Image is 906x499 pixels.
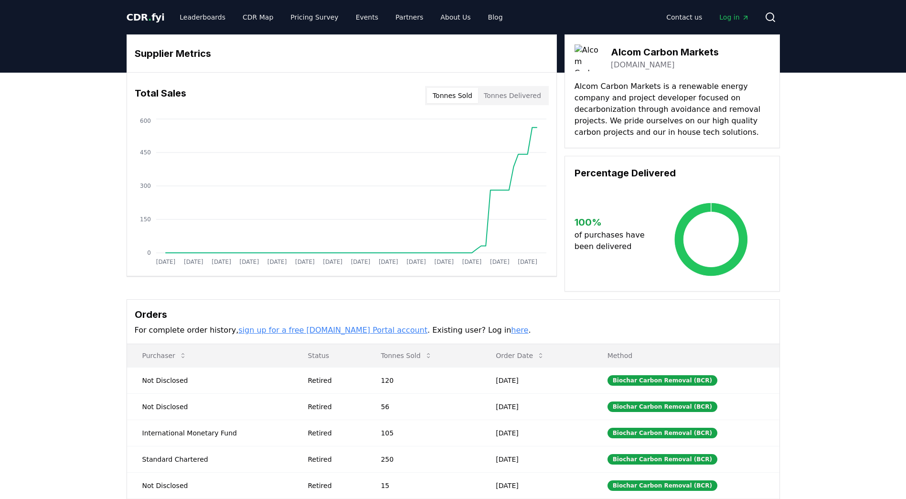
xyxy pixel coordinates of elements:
td: [DATE] [480,393,592,420]
h3: Supplier Metrics [135,46,549,61]
td: [DATE] [480,367,592,393]
div: Biochar Carbon Removal (BCR) [608,428,717,438]
button: Tonnes Sold [427,88,478,103]
button: Tonnes Delivered [478,88,547,103]
nav: Main [172,9,510,26]
tspan: [DATE] [239,259,259,265]
a: sign up for a free [DOMAIN_NAME] Portal account [238,325,427,335]
h3: Total Sales [135,86,186,105]
a: Pricing Survey [283,9,346,26]
tspan: [DATE] [267,259,287,265]
div: Retired [308,376,358,385]
a: Blog [480,9,511,26]
tspan: 150 [140,216,151,223]
tspan: [DATE] [295,259,315,265]
a: Leaderboards [172,9,233,26]
p: Alcom Carbon Markets is a renewable energy company and project developer focused on decarbonizati... [575,81,770,138]
tspan: [DATE] [156,259,175,265]
div: Retired [308,402,358,412]
a: Contact us [659,9,710,26]
td: Standard Chartered [127,446,293,472]
tspan: 0 [147,249,151,256]
span: CDR fyi [127,11,165,23]
tspan: [DATE] [351,259,370,265]
td: International Monetary Fund [127,420,293,446]
h3: Percentage Delivered [575,166,770,180]
tspan: [DATE] [323,259,342,265]
td: 250 [365,446,480,472]
td: 105 [365,420,480,446]
h3: 100 % [575,215,652,229]
p: Method [600,351,772,360]
tspan: 600 [140,118,151,124]
tspan: 300 [140,183,151,189]
a: About Us [433,9,478,26]
td: Not Disclosed [127,472,293,499]
tspan: 450 [140,149,151,156]
td: [DATE] [480,472,592,499]
td: 15 [365,472,480,499]
td: Not Disclosed [127,393,293,420]
p: For complete order history, . Existing user? Log in . [135,325,772,336]
button: Tonnes Sold [373,346,439,365]
button: Purchaser [135,346,194,365]
tspan: [DATE] [406,259,426,265]
td: [DATE] [480,420,592,446]
div: Retired [308,428,358,438]
tspan: [DATE] [490,259,510,265]
p: Status [300,351,358,360]
div: Biochar Carbon Removal (BCR) [608,480,717,491]
td: 120 [365,367,480,393]
a: Partners [388,9,431,26]
tspan: [DATE] [183,259,203,265]
span: Log in [719,12,749,22]
tspan: [DATE] [462,259,481,265]
span: . [148,11,151,23]
a: CDR.fyi [127,11,165,24]
tspan: [DATE] [212,259,231,265]
div: Biochar Carbon Removal (BCR) [608,454,717,465]
td: 56 [365,393,480,420]
a: [DOMAIN_NAME] [611,59,675,71]
a: Log in [712,9,757,26]
a: here [511,325,528,335]
div: Retired [308,455,358,464]
a: CDR Map [235,9,281,26]
img: Alcom Carbon Markets-logo [575,44,601,71]
h3: Orders [135,307,772,322]
td: Not Disclosed [127,367,293,393]
div: Retired [308,481,358,490]
nav: Main [659,9,757,26]
div: Biochar Carbon Removal (BCR) [608,375,717,386]
tspan: [DATE] [518,259,537,265]
p: of purchases have been delivered [575,229,652,252]
td: [DATE] [480,446,592,472]
div: Biochar Carbon Removal (BCR) [608,401,717,412]
tspan: [DATE] [434,259,454,265]
button: Order Date [488,346,552,365]
tspan: [DATE] [378,259,398,265]
a: Events [348,9,386,26]
h3: Alcom Carbon Markets [611,45,719,59]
